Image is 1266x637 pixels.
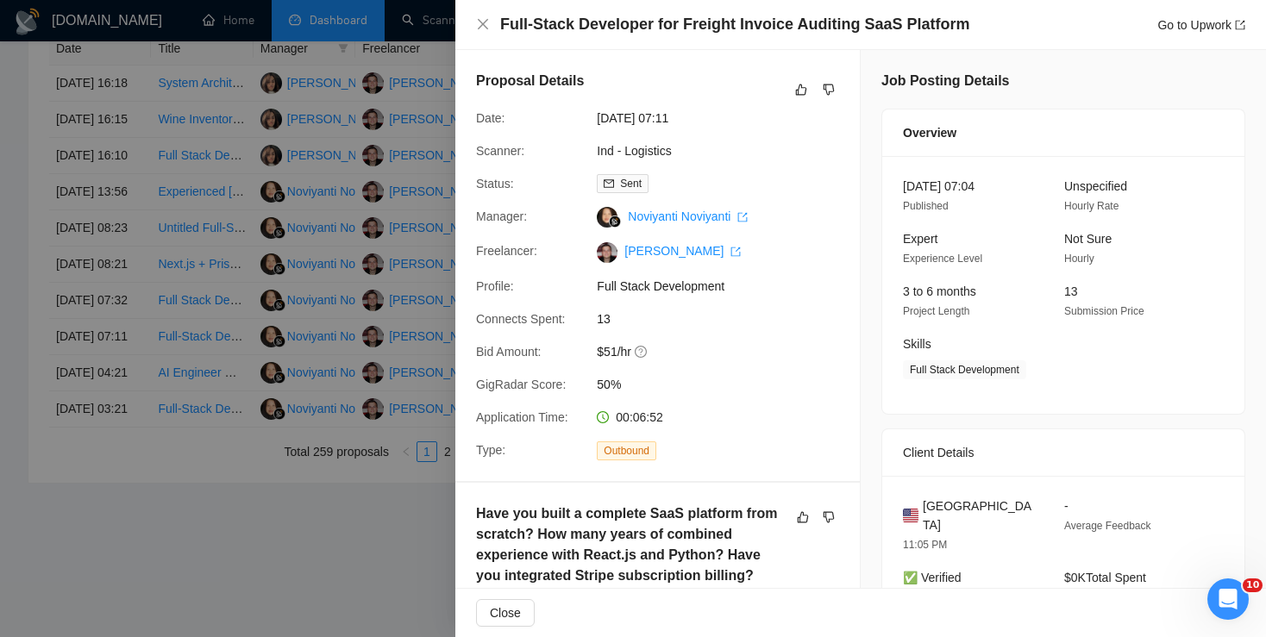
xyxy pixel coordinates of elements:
[609,215,621,228] img: gigradar-bm.png
[903,253,982,265] span: Experience Level
[628,209,748,223] a: Noviyanti Noviyanti export
[597,441,656,460] span: Outbound
[1064,305,1144,317] span: Submission Price
[476,378,566,391] span: GigRadar Score:
[793,507,813,528] button: like
[597,411,609,423] span: clock-circle
[903,506,918,525] img: 🇺🇸
[597,309,855,328] span: 13
[1064,571,1146,584] span: $0K Total Spent
[1064,253,1094,265] span: Hourly
[730,247,741,257] span: export
[1064,520,1151,532] span: Average Feedback
[903,429,1224,476] div: Client Details
[597,109,855,128] span: [DATE] 07:11
[923,496,1037,534] span: [GEOGRAPHIC_DATA]
[1064,284,1078,298] span: 13
[476,244,537,258] span: Freelancer:
[903,337,931,351] span: Skills
[818,507,839,528] button: dislike
[903,232,937,246] span: Expert
[476,111,505,125] span: Date:
[635,345,649,359] span: question-circle
[1207,578,1249,620] iframe: Intercom live chat
[597,342,855,361] span: $51/hr
[881,71,1009,91] h5: Job Posting Details
[476,144,524,158] span: Scanner:
[1235,20,1245,30] span: export
[476,345,542,359] span: Bid Amount:
[490,603,521,622] span: Close
[1157,18,1245,32] a: Go to Upworkexport
[476,209,527,223] span: Manager:
[1064,499,1069,513] span: -
[597,277,855,296] span: Full Stack Development
[476,71,584,91] h5: Proposal Details
[476,17,490,31] span: close
[604,178,614,189] span: mail
[476,599,535,627] button: Close
[476,443,505,457] span: Type:
[624,244,741,258] a: [PERSON_NAME] export
[476,17,490,32] button: Close
[903,305,969,317] span: Project Length
[500,14,969,35] h4: Full-Stack Developer for Freight Invoice Auditing SaaS Platform
[597,242,617,263] img: c1bYBLFISfW-KFu5YnXsqDxdnhJyhFG7WZWQjmw4vq0-YF4TwjoJdqRJKIWeWIjxa9
[737,212,748,222] span: export
[1064,200,1119,212] span: Hourly Rate
[620,178,642,190] span: Sent
[903,284,976,298] span: 3 to 6 months
[1064,179,1127,193] span: Unspecified
[795,83,807,97] span: like
[476,312,566,326] span: Connects Spent:
[1243,578,1263,592] span: 10
[1064,232,1112,246] span: Not Sure
[903,571,962,584] span: ✅ Verified
[597,375,855,394] span: 50%
[476,279,514,293] span: Profile:
[903,539,947,551] span: 11:05 PM
[818,79,839,100] button: dislike
[476,503,785,628] h5: Have you built a complete SaaS platform from scratch? How many years of combined experience with ...
[823,83,835,97] span: dislike
[903,200,949,212] span: Published
[476,177,514,190] span: Status:
[903,179,975,193] span: [DATE] 07:04
[616,410,663,424] span: 00:06:52
[903,360,1026,379] span: Full Stack Development
[791,79,812,100] button: like
[903,123,956,142] span: Overview
[823,510,835,524] span: dislike
[797,510,809,524] span: like
[597,144,671,158] a: Ind - Logistics
[476,410,568,424] span: Application Time:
